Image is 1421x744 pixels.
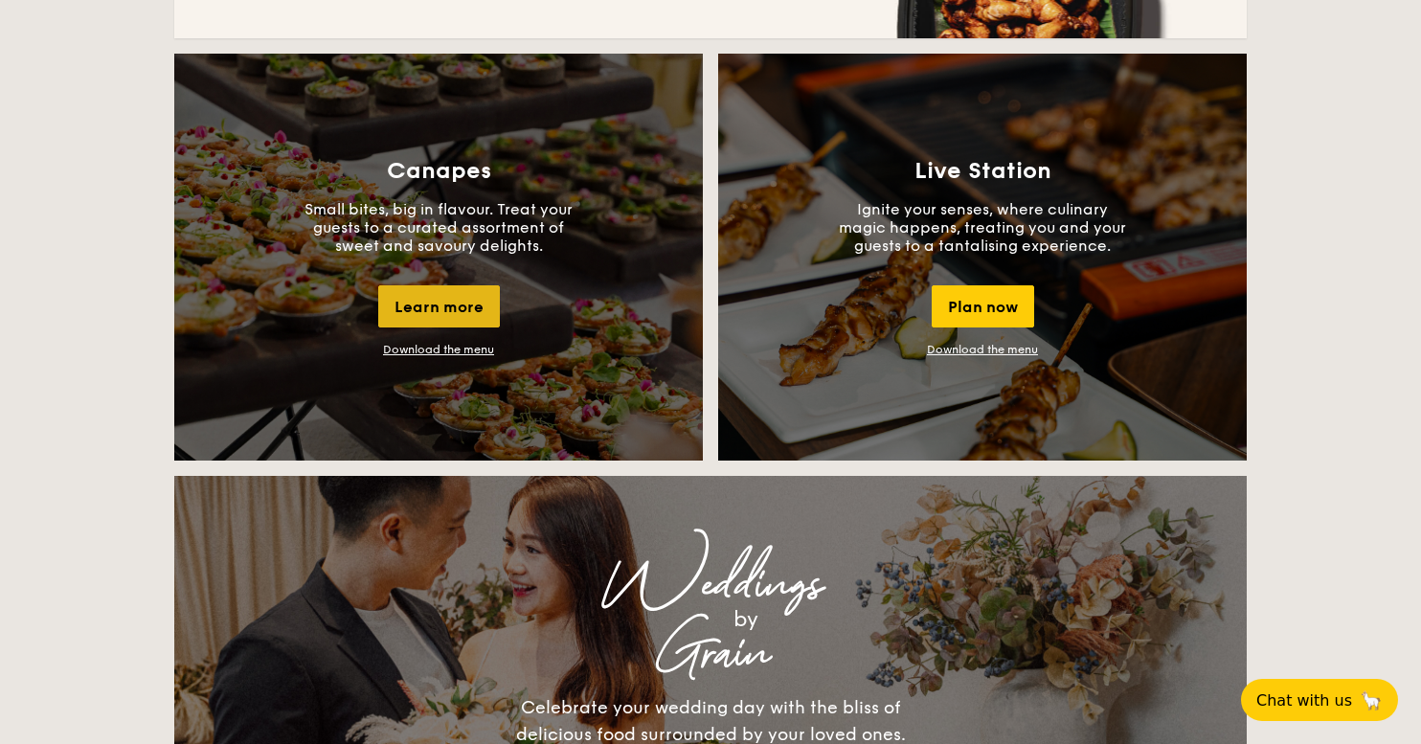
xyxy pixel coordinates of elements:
h3: Live Station [914,158,1051,185]
div: Plan now [932,285,1034,327]
div: Grain [343,637,1078,671]
div: by [414,602,1078,637]
p: Ignite your senses, where culinary magic happens, treating you and your guests to a tantalising e... [839,200,1126,255]
a: Download the menu [927,343,1038,356]
a: Download the menu [383,343,494,356]
h3: Canapes [387,158,491,185]
div: Learn more [378,285,500,327]
button: Chat with us🦙 [1241,679,1398,721]
span: Chat with us [1256,691,1352,710]
div: Weddings [343,568,1078,602]
p: Small bites, big in flavour. Treat your guests to a curated assortment of sweet and savoury delig... [295,200,582,255]
span: 🦙 [1360,689,1383,711]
